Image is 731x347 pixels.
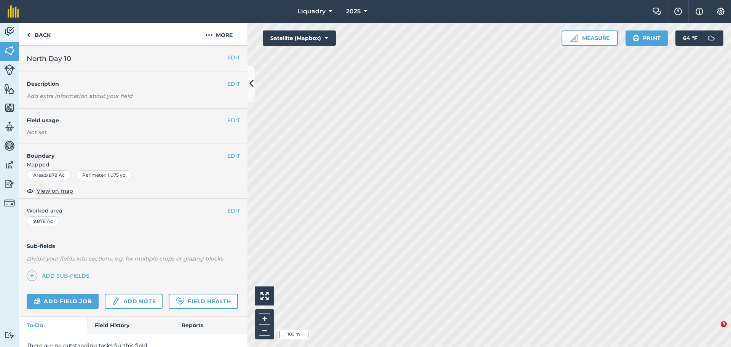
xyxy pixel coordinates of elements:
[297,7,326,16] span: Liquadry
[169,294,238,309] a: Field Health
[570,34,578,42] img: Ruler icon
[4,102,15,114] img: svg+xml;base64,PHN2ZyB4bWxucz0iaHR0cDovL3d3dy53My5vcmcvMjAwMC9zdmciIHdpZHRoPSI1NiIgaGVpZ2h0PSI2MC...
[626,30,668,46] button: Print
[27,30,30,40] img: svg+xml;base64,PHN2ZyB4bWxucz0iaHR0cDovL3d3dy53My5vcmcvMjAwMC9zdmciIHdpZHRoPSI5IiBoZWlnaHQ9IjI0Ii...
[174,317,247,334] a: Reports
[227,80,240,88] button: EDIT
[4,331,15,339] img: svg+xml;base64,PD94bWwgdmVyc2lvbj0iMS4wIiBlbmNvZGluZz0idXRmLTgiPz4KPCEtLSBHZW5lcmF0b3I6IEFkb2JlIE...
[4,159,15,171] img: svg+xml;base64,PD94bWwgdmVyc2lvbj0iMS4wIiBlbmNvZGluZz0idXRmLTgiPz4KPCEtLSBHZW5lcmF0b3I6IEFkb2JlIE...
[19,317,87,334] a: To-Do
[27,170,71,180] div: Area : 9.878 Ac
[260,292,269,300] img: Four arrows, one pointing top left, one top right, one bottom right and the last bottom left
[4,83,15,94] img: svg+xml;base64,PHN2ZyB4bWxucz0iaHR0cDovL3d3dy53My5vcmcvMjAwMC9zdmciIHdpZHRoPSI1NiIgaGVpZ2h0PSI2MC...
[259,325,270,336] button: –
[227,206,240,215] button: EDIT
[27,270,93,281] a: Add sub-fields
[227,152,240,160] button: EDIT
[19,23,58,45] a: Back
[705,321,723,339] iframe: Intercom live chat
[27,80,240,88] h4: Description
[34,297,41,306] img: svg+xml;base64,PD94bWwgdmVyc2lvbj0iMS4wIiBlbmNvZGluZz0idXRmLTgiPz4KPCEtLSBHZW5lcmF0b3I6IEFkb2JlIE...
[37,187,73,195] span: View on map
[696,7,703,16] img: svg+xml;base64,PHN2ZyB4bWxucz0iaHR0cDovL3d3dy53My5vcmcvMjAwMC9zdmciIHdpZHRoPSIxNyIgaGVpZ2h0PSIxNy...
[19,160,247,169] span: Mapped
[27,93,132,99] em: Add extra information about your field
[4,121,15,133] img: svg+xml;base64,PD94bWwgdmVyc2lvbj0iMS4wIiBlbmNvZGluZz0idXRmLTgiPz4KPCEtLSBHZW5lcmF0b3I6IEFkb2JlIE...
[8,5,19,18] img: fieldmargin Logo
[190,23,247,45] button: More
[29,271,35,280] img: svg+xml;base64,PHN2ZyB4bWxucz0iaHR0cDovL3d3dy53My5vcmcvMjAwMC9zdmciIHdpZHRoPSIxNCIgaGVpZ2h0PSIyNC...
[27,216,59,226] div: 9.878 Ac
[27,255,223,262] em: Divide your fields into sections, e.g. for multiple crops or grazing blocks
[721,321,727,327] span: 3
[346,7,361,16] span: 2025
[4,178,15,190] img: svg+xml;base64,PD94bWwgdmVyc2lvbj0iMS4wIiBlbmNvZGluZz0idXRmLTgiPz4KPCEtLSBHZW5lcmF0b3I6IEFkb2JlIE...
[76,170,132,180] div: Perimeter : 1,075 yd
[27,186,34,195] img: svg+xml;base64,PHN2ZyB4bWxucz0iaHR0cDovL3d3dy53My5vcmcvMjAwMC9zdmciIHdpZHRoPSIxOCIgaGVpZ2h0PSIyNC...
[27,116,227,125] h4: Field usage
[4,26,15,37] img: svg+xml;base64,PD94bWwgdmVyc2lvbj0iMS4wIiBlbmNvZGluZz0idXRmLTgiPz4KPCEtLSBHZW5lcmF0b3I6IEFkb2JlIE...
[87,317,174,334] a: Field History
[716,8,725,15] img: A cog icon
[105,294,163,309] a: Add note
[4,140,15,152] img: svg+xml;base64,PD94bWwgdmVyc2lvbj0iMS4wIiBlbmNvZGluZz0idXRmLTgiPz4KPCEtLSBHZW5lcmF0b3I6IEFkb2JlIE...
[4,64,15,75] img: svg+xml;base64,PD94bWwgdmVyc2lvbj0iMS4wIiBlbmNvZGluZz0idXRmLTgiPz4KPCEtLSBHZW5lcmF0b3I6IEFkb2JlIE...
[205,30,213,40] img: svg+xml;base64,PHN2ZyB4bWxucz0iaHR0cDovL3d3dy53My5vcmcvMjAwMC9zdmciIHdpZHRoPSIyMCIgaGVpZ2h0PSIyNC...
[674,8,683,15] img: A question mark icon
[704,30,719,46] img: svg+xml;base64,PD94bWwgdmVyc2lvbj0iMS4wIiBlbmNvZGluZz0idXRmLTgiPz4KPCEtLSBHZW5lcmF0b3I6IEFkb2JlIE...
[27,186,73,195] button: View on map
[27,294,99,309] a: Add field job
[652,8,661,15] img: Two speech bubbles overlapping with the left bubble in the forefront
[4,45,15,56] img: svg+xml;base64,PHN2ZyB4bWxucz0iaHR0cDovL3d3dy53My5vcmcvMjAwMC9zdmciIHdpZHRoPSI1NiIgaGVpZ2h0PSI2MC...
[19,242,247,250] h4: Sub-fields
[227,116,240,125] button: EDIT
[675,30,723,46] button: 64 °F
[27,128,240,136] div: Not set
[112,297,120,306] img: svg+xml;base64,PD94bWwgdmVyc2lvbj0iMS4wIiBlbmNvZGluZz0idXRmLTgiPz4KPCEtLSBHZW5lcmF0b3I6IEFkb2JlIE...
[19,144,227,160] h4: Boundary
[27,53,71,64] span: North Day 10
[562,30,618,46] button: Measure
[263,30,336,46] button: Satellite (Mapbox)
[27,206,240,215] span: Worked area
[632,34,640,43] img: svg+xml;base64,PHN2ZyB4bWxucz0iaHR0cDovL3d3dy53My5vcmcvMjAwMC9zdmciIHdpZHRoPSIxOSIgaGVpZ2h0PSIyNC...
[259,313,270,325] button: +
[227,53,240,62] button: EDIT
[683,30,697,46] span: 64 ° F
[4,198,15,208] img: svg+xml;base64,PD94bWwgdmVyc2lvbj0iMS4wIiBlbmNvZGluZz0idXRmLTgiPz4KPCEtLSBHZW5lcmF0b3I6IEFkb2JlIE...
